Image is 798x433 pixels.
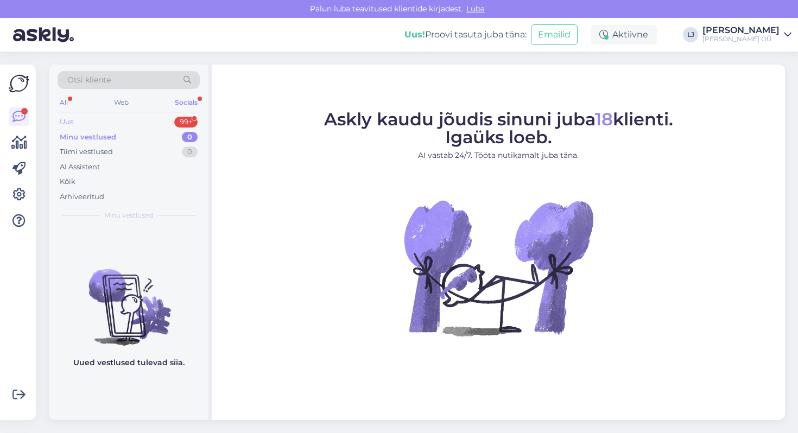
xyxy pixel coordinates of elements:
[49,250,208,347] img: No chats
[324,109,673,148] span: Askly kaudu jõudis sinuni juba klienti. Igaüks loeb.
[531,24,578,45] button: Emailid
[702,26,780,35] div: [PERSON_NAME]
[173,95,200,110] div: Socials
[404,29,425,40] b: Uus!
[702,35,780,43] div: [PERSON_NAME] OÜ
[104,211,153,220] span: Minu vestlused
[404,28,527,41] div: Proovi tasuta juba täna:
[58,95,70,110] div: All
[60,162,100,173] div: AI Assistent
[60,132,116,143] div: Minu vestlused
[174,117,198,128] div: 99+
[683,27,698,42] div: LJ
[73,357,185,368] p: Uued vestlused tulevad siia.
[67,74,111,86] span: Otsi kliente
[60,176,75,187] div: Kõik
[702,26,791,43] a: [PERSON_NAME][PERSON_NAME] OÜ
[60,117,73,128] div: Uus
[182,132,198,143] div: 0
[60,147,113,157] div: Tiimi vestlused
[9,73,29,94] img: Askly Logo
[324,150,673,161] p: AI vastab 24/7. Tööta nutikamalt juba täna.
[463,4,488,14] span: Luba
[182,147,198,157] div: 0
[401,170,596,365] img: No Chat active
[60,192,104,202] div: Arhiveeritud
[595,109,613,130] span: 18
[112,95,131,110] div: Web
[591,25,657,44] div: Aktiivne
